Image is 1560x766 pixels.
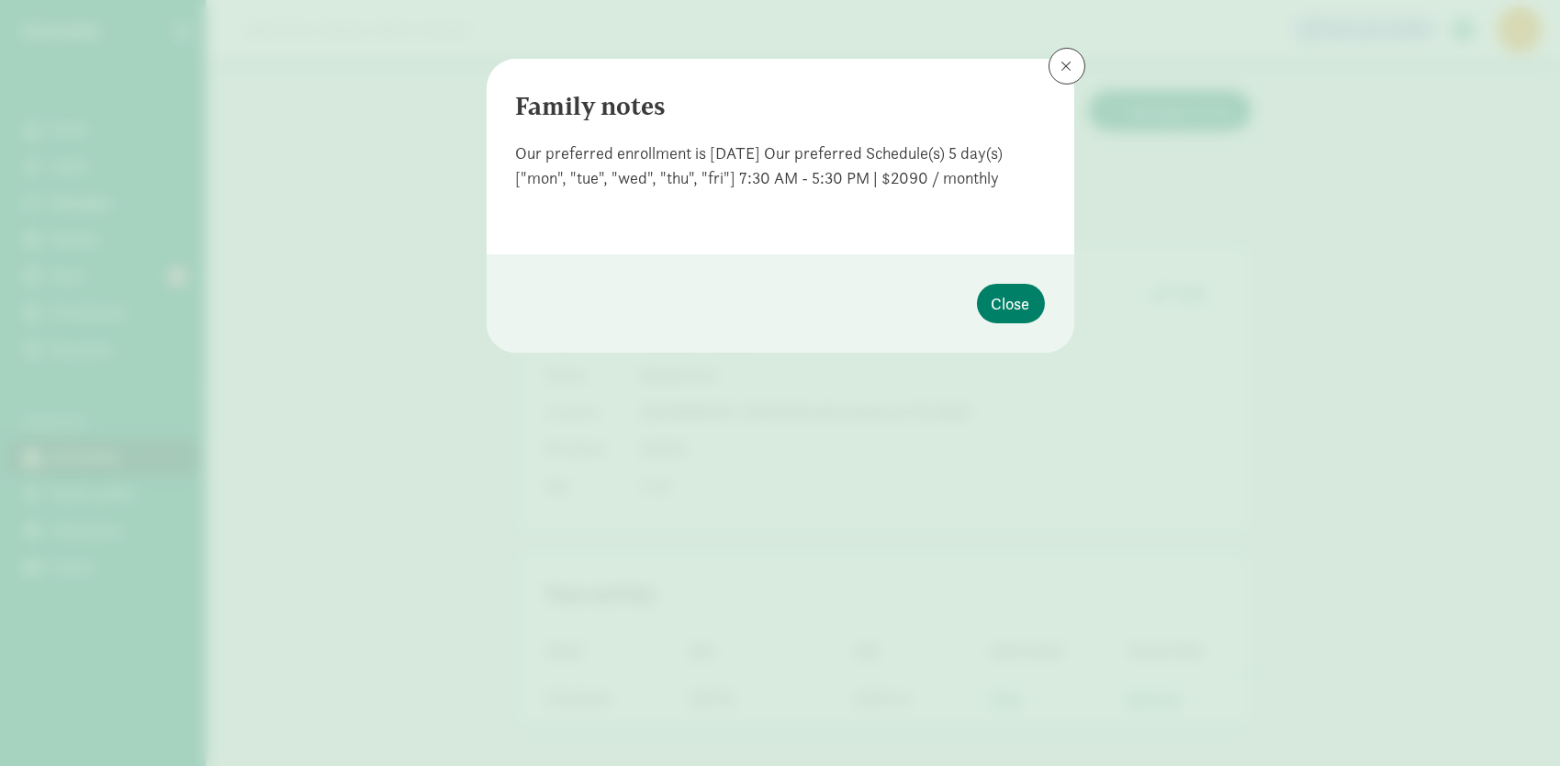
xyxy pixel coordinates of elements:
span: Close [992,291,1030,316]
div: Family notes [516,88,1045,126]
iframe: Chat Widget [1468,678,1560,766]
div: Our preferred enrollment is [DATE] Our preferred Schedule(s) 5 day(s) ["mon", "tue", "wed", "thu"... [516,141,1045,190]
button: Close [977,284,1045,323]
